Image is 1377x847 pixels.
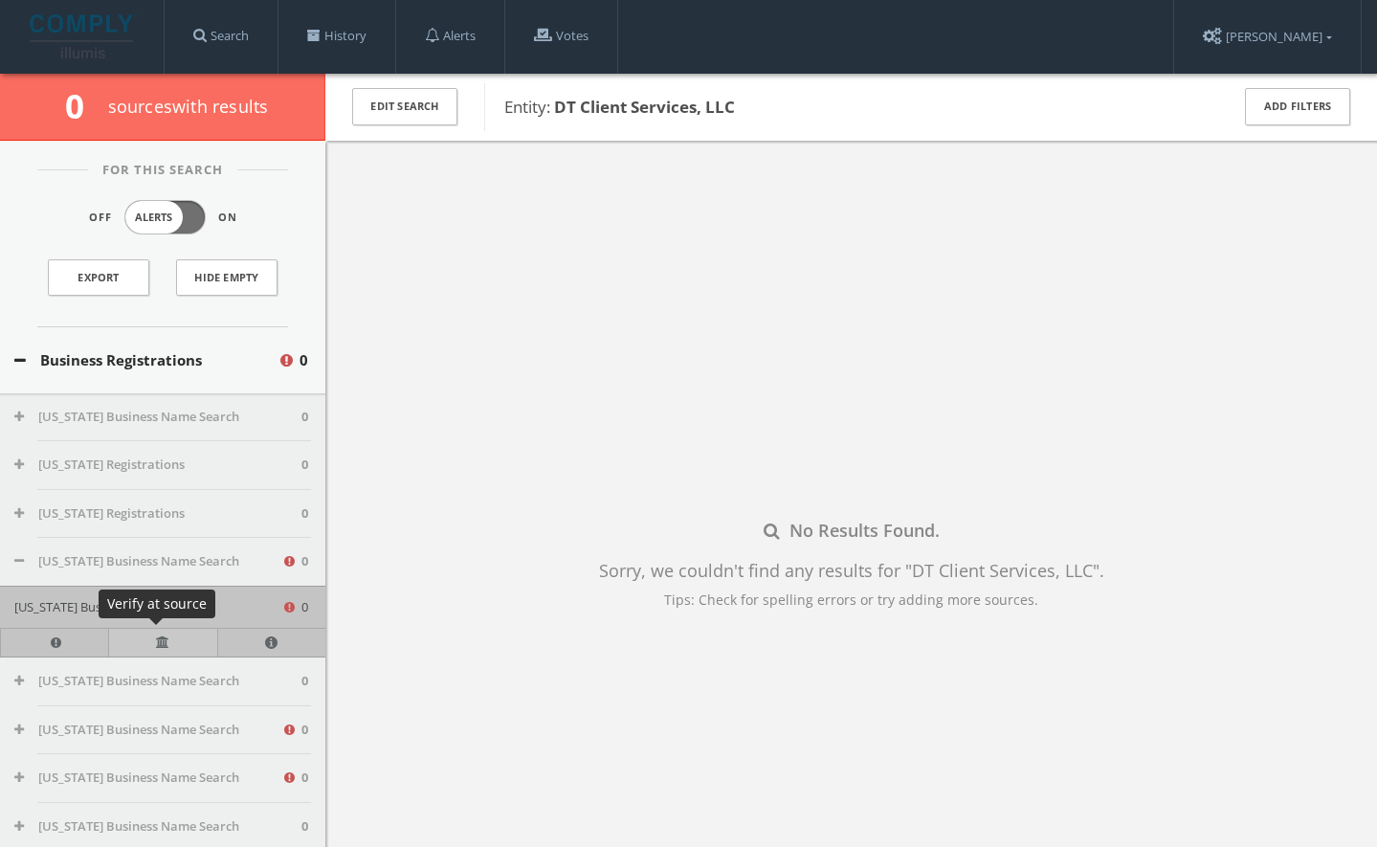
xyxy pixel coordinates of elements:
[301,598,308,617] span: 0
[14,672,301,691] button: [US_STATE] Business Name Search
[599,518,1104,544] div: No Results Found.
[88,161,237,180] span: For This Search
[1245,88,1350,125] button: Add Filters
[89,210,112,226] span: Off
[48,259,149,296] a: Export
[14,721,281,740] button: [US_STATE] Business Name Search
[14,408,301,427] button: [US_STATE] Business Name Search
[301,456,308,475] span: 0
[300,349,308,371] span: 0
[14,349,278,371] button: Business Registrations
[301,408,308,427] span: 0
[14,552,281,571] button: [US_STATE] Business Name Search
[14,504,301,524] button: [US_STATE] Registrations
[301,504,308,524] span: 0
[108,95,269,118] span: source s with results
[301,721,308,740] span: 0
[504,96,735,118] span: Entity:
[14,769,281,788] button: [US_STATE] Business Name Search
[599,558,1104,584] div: Sorry, we couldn't find any results for " DT Client Services, LLC " .
[65,83,100,128] span: 0
[599,590,1104,610] div: Tips: Check for spelling errors or try adding more sources.
[108,628,216,657] a: Verify at source
[218,210,237,226] span: On
[301,672,308,691] span: 0
[14,598,281,617] button: [US_STATE] Business Name Search
[14,817,301,836] button: [US_STATE] Business Name Search
[301,552,308,571] span: 0
[14,456,301,475] button: [US_STATE] Registrations
[30,14,137,58] img: illumis
[176,259,278,296] button: Hide Empty
[554,96,735,118] b: DT Client Services, LLC
[352,88,457,125] button: Edit Search
[301,817,308,836] span: 0
[301,769,308,788] span: 0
